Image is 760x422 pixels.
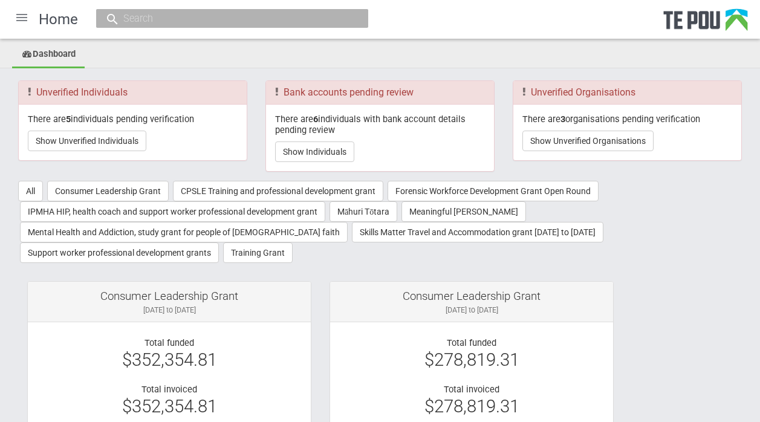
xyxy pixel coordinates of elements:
[47,181,169,201] button: Consumer Leadership Grant
[18,181,43,201] button: All
[352,222,603,242] button: Skills Matter Travel and Accommodation grant [DATE] to [DATE]
[339,305,604,316] div: [DATE] to [DATE]
[339,354,604,365] div: $278,819.31
[275,87,485,98] h3: Bank accounts pending review
[37,401,302,412] div: $352,354.81
[12,42,85,68] a: Dashboard
[560,114,565,125] b: 3
[401,201,526,222] button: Meaningful [PERSON_NAME]
[313,114,318,125] b: 6
[275,141,354,162] button: Show Individuals
[275,114,485,136] p: There are individuals with bank account details pending review
[66,114,71,125] b: 5
[522,131,654,151] button: Show Unverified Organisations
[37,337,302,348] div: Total funded
[223,242,293,263] button: Training Grant
[173,181,383,201] button: CPSLE Training and professional development grant
[522,114,732,125] p: There are organisations pending verification
[37,305,302,316] div: [DATE] to [DATE]
[28,114,238,125] p: There are individuals pending verification
[37,291,302,302] div: Consumer Leadership Grant
[339,337,604,348] div: Total funded
[37,354,302,365] div: $352,354.81
[20,201,325,222] button: IPMHA HIP, health coach and support worker professional development grant
[522,87,732,98] h3: Unverified Organisations
[330,201,397,222] button: Māhuri Tōtara
[339,384,604,395] div: Total invoiced
[339,401,604,412] div: $278,819.31
[120,12,333,25] input: Search
[388,181,599,201] button: Forensic Workforce Development Grant Open Round
[20,222,348,242] button: Mental Health and Addiction, study grant for people of [DEMOGRAPHIC_DATA] faith
[339,291,604,302] div: Consumer Leadership Grant
[28,131,146,151] button: Show Unverified Individuals
[28,87,238,98] h3: Unverified Individuals
[37,384,302,395] div: Total invoiced
[20,242,219,263] button: Support worker professional development grants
